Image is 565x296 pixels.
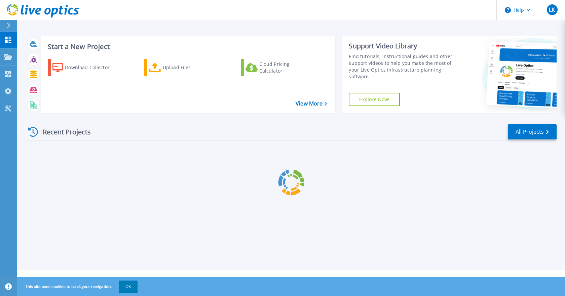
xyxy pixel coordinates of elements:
a: Cloud Pricing Calculator [241,59,316,76]
span: LK [549,7,555,12]
div: Upload Files [163,61,217,74]
div: Support Video Library [349,42,457,50]
button: OK [119,281,138,293]
span: This site uses cookies to track your navigation. [18,281,138,293]
a: Download Collector [48,59,123,76]
a: Upload Files [144,59,219,76]
a: Explore Now! [349,93,400,106]
a: All Projects [508,124,557,139]
div: Recent Projects [26,124,100,140]
div: Find tutorials, instructional guides and other support videos to help you make the most of your L... [349,53,457,80]
div: Cloud Pricing Calculator [259,61,313,74]
div: Download Collector [65,61,119,74]
h3: Start a New Project [48,43,327,50]
a: View More [296,100,327,107]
